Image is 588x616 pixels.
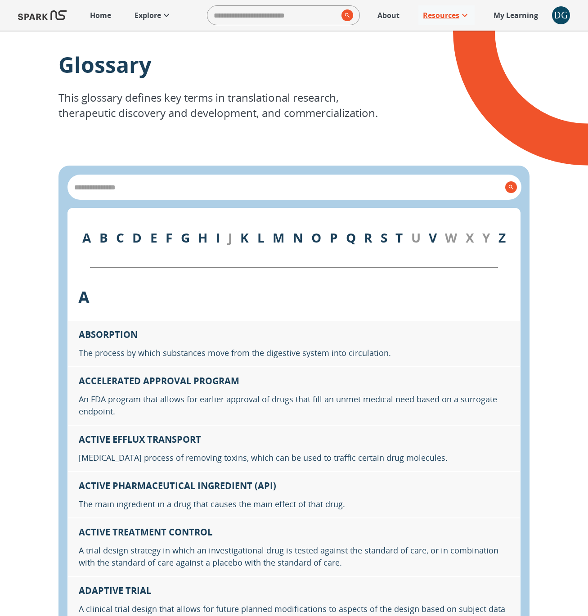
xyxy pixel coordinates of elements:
a: E [150,229,157,246]
a: I [216,229,220,246]
span: The process by which substances move from the digestive system into circulation. [79,347,391,359]
button: search [502,178,517,197]
img: Logo of SPARK at Stanford [18,4,67,26]
p: Adaptive Trial [79,584,151,598]
p: Active Treatment Control [79,526,212,539]
p: Accelerated Approval Program [79,374,239,388]
a: Resources [418,5,475,25]
a: Explore [130,5,176,25]
a: A [82,229,91,246]
a: P [330,229,338,246]
a: J [228,229,232,246]
p: Resources [423,10,459,21]
a: My Learning [489,5,543,25]
button: search [338,6,353,25]
a: G [181,229,190,246]
span: A trial design strategy in which an investigational drug is tested against the standard of care, ... [79,544,509,569]
p: Absorption [79,328,138,342]
a: About [373,5,404,25]
span: An FDA program that allows for earlier approval of drugs that fill an unmet medical need based on... [79,393,509,418]
a: Y [482,229,490,246]
a: K [240,229,249,246]
a: C [116,229,124,246]
a: B [99,229,108,246]
a: D [132,229,142,246]
a: N [293,229,303,246]
a: F [166,229,172,246]
p: A [78,285,90,310]
a: U [411,229,421,246]
a: T [395,229,403,246]
div: DG [552,6,570,24]
button: account of current user [552,6,570,24]
a: Home [85,5,116,25]
p: Active Efflux Transport [79,433,201,446]
a: M [273,229,284,246]
span: [MEDICAL_DATA] process of removing toxins, which can be used to traffic certain drug molecules. [79,452,448,464]
a: X [466,229,474,246]
p: Active Pharmaceutical Ingredient (API) [79,479,276,493]
span: The main ingredient in a drug that causes the main effect of that drug. [79,498,345,510]
p: My Learning [494,10,538,21]
p: Glossary [58,49,530,90]
a: L [257,229,265,246]
p: Home [90,10,111,21]
p: Explore [135,10,161,21]
a: W [445,229,457,246]
a: Z [498,229,506,246]
a: O [311,229,321,246]
p: About [377,10,399,21]
a: V [429,229,437,246]
p: This glossary defines key terms in translational research, therapeutic discovery and development,... [58,90,530,121]
a: Q [346,229,356,246]
a: S [381,229,387,246]
a: R [364,229,372,246]
a: H [198,229,207,246]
